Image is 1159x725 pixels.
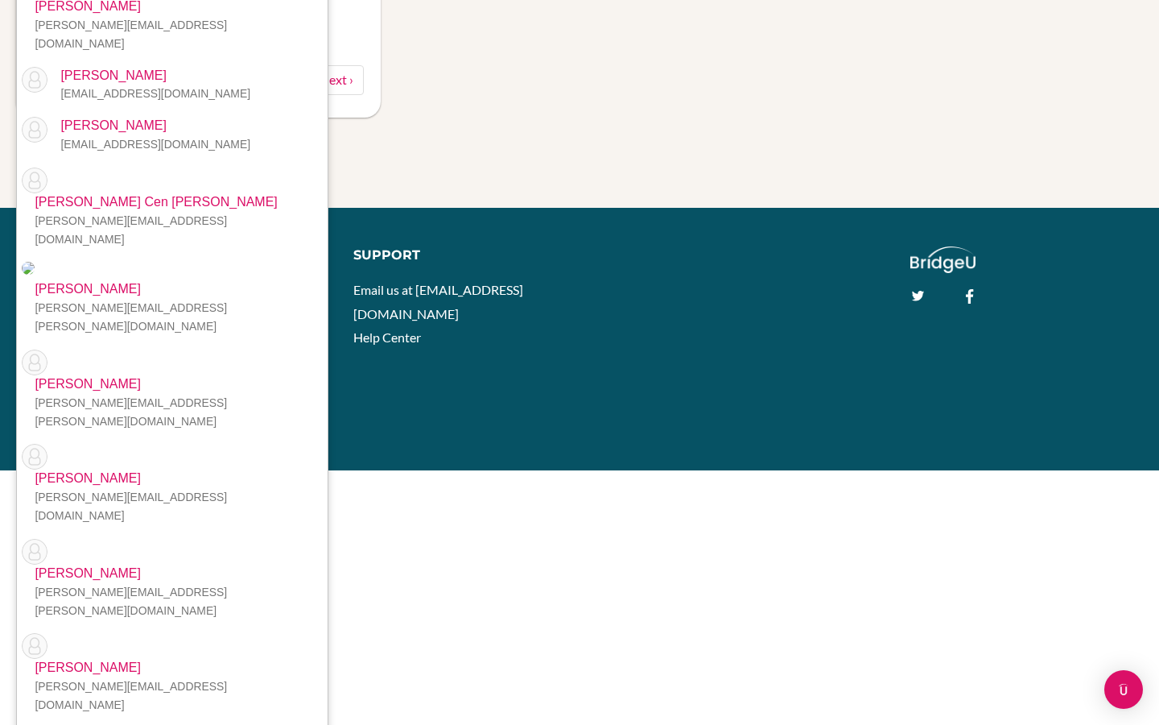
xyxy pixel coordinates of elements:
a: next [309,65,364,95]
p: [PERSON_NAME] [22,375,315,431]
img: thumb_default-9baad8e6c595f6d87dbccf3bc005204999cb094ff98a76d4c88bb8097aa52fd3.png [22,633,47,659]
small: [PERSON_NAME][EMAIL_ADDRESS][DOMAIN_NAME] [35,491,227,522]
img: thumb_default-9baad8e6c595f6d87dbccf3bc005204999cb094ff98a76d4c88bb8097aa52fd3.png [22,539,47,565]
img: thumb_default-9baad8e6c595f6d87dbccf3bc005204999cb094ff98a76d4c88bb8097aa52fd3.png [22,444,47,470]
p: [PERSON_NAME] Cen [PERSON_NAME] [22,193,315,249]
p: [PERSON_NAME] [47,117,250,154]
p: [PERSON_NAME] [47,67,250,104]
small: [PERSON_NAME][EMAIL_ADDRESS][PERSON_NAME][DOMAIN_NAME] [35,586,227,617]
p: [PERSON_NAME] [22,659,315,715]
p: [PERSON_NAME] [22,470,315,525]
small: [PERSON_NAME][EMAIL_ADDRESS][PERSON_NAME][DOMAIN_NAME] [35,301,227,333]
small: [PERSON_NAME][EMAIL_ADDRESS][DOMAIN_NAME] [35,680,227,711]
div: Open Intercom Messenger [1104,670,1143,709]
small: [EMAIL_ADDRESS][DOMAIN_NAME] [60,87,250,100]
img: thumb_default-9baad8e6c595f6d87dbccf3bc005204999cb094ff98a76d4c88bb8097aa52fd3.png [22,350,47,375]
small: [EMAIL_ADDRESS][DOMAIN_NAME] [60,138,250,151]
a: Help Center [353,329,421,345]
small: [PERSON_NAME][EMAIL_ADDRESS][DOMAIN_NAME] [35,214,227,246]
img: thumb_Screenshot_1401-11-11_at_14.23.31.png [22,262,35,275]
img: thumb_default-9baad8e6c595f6d87dbccf3bc005204999cb094ff98a76d4c88bb8097aa52fd3.png [22,117,47,143]
p: [PERSON_NAME] [22,565,315,620]
a: Email us at [EMAIL_ADDRESS][DOMAIN_NAME] [353,282,523,321]
div: Support [353,246,566,265]
img: logo_white@2x-f4f0deed5e89b7ecb1c2cc34c3e3d731f90f0f143d5ea2071677605dd97b5244.png [910,246,975,273]
small: [PERSON_NAME][EMAIL_ADDRESS][PERSON_NAME][DOMAIN_NAME] [35,396,227,428]
img: thumb_default-9baad8e6c595f6d87dbccf3bc005204999cb094ff98a76d4c88bb8097aa52fd3.png [22,67,47,93]
small: [PERSON_NAME][EMAIL_ADDRESS][DOMAIN_NAME] [35,19,227,50]
p: [PERSON_NAME] [22,280,315,336]
img: thumb_default-9baad8e6c595f6d87dbccf3bc005204999cb094ff98a76d4c88bb8097aa52fd3.png [22,168,47,193]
